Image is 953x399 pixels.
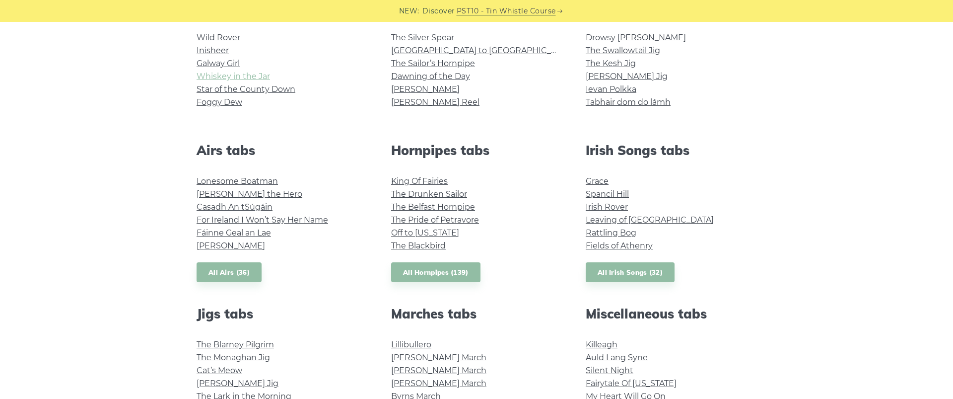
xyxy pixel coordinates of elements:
a: Whiskey in the Jar [197,72,270,81]
a: Auld Lang Syne [586,353,648,362]
a: Lonesome Boatman [197,176,278,186]
a: The Pride of Petravore [391,215,479,225]
a: [GEOGRAPHIC_DATA] to [GEOGRAPHIC_DATA] [391,46,574,55]
a: Silent Night [586,366,633,375]
a: Wild Rover [197,33,240,42]
a: Irish Rover [586,202,628,212]
a: PST10 - Tin Whistle Course [457,5,556,17]
a: The Silver Spear [391,33,454,42]
a: Drowsy [PERSON_NAME] [586,33,686,42]
a: Killeagh [586,340,617,349]
a: Lillibullero [391,340,431,349]
a: Star of the County Down [197,84,295,94]
h2: Miscellaneous tabs [586,306,756,321]
a: [PERSON_NAME] Reel [391,97,479,107]
a: The Blackbird [391,241,446,250]
a: All Airs (36) [197,262,262,283]
h2: Marches tabs [391,306,562,321]
a: Tabhair dom do lámh [586,97,671,107]
a: [PERSON_NAME] Jig [197,379,278,388]
a: Inisheer [197,46,229,55]
a: Fairytale Of [US_STATE] [586,379,677,388]
a: [PERSON_NAME] Jig [586,72,668,81]
a: The Drunken Sailor [391,189,467,199]
a: Grace [586,176,609,186]
a: The Swallowtail Jig [586,46,660,55]
a: Galway Girl [197,59,240,68]
a: King Of Fairies [391,176,448,186]
a: The Kesh Jig [586,59,636,68]
a: [PERSON_NAME] March [391,379,486,388]
a: All Irish Songs (32) [586,262,675,283]
h2: Hornpipes tabs [391,143,562,158]
a: [PERSON_NAME] March [391,353,486,362]
a: [PERSON_NAME] the Hero [197,189,302,199]
a: The Belfast Hornpipe [391,202,475,212]
a: Fáinne Geal an Lae [197,228,271,238]
a: Off to [US_STATE] [391,228,459,238]
a: Spancil Hill [586,189,629,199]
a: [PERSON_NAME] March [391,366,486,375]
a: [PERSON_NAME] [197,241,265,250]
a: Rattling Bog [586,228,636,238]
h2: Jigs tabs [197,306,367,321]
a: For Ireland I Won’t Say Her Name [197,215,328,225]
span: NEW: [399,5,419,17]
a: Leaving of [GEOGRAPHIC_DATA] [586,215,714,225]
a: Cat’s Meow [197,366,242,375]
a: The Sailor’s Hornpipe [391,59,475,68]
a: Casadh An tSúgáin [197,202,272,212]
a: Foggy Dew [197,97,242,107]
a: Ievan Polkka [586,84,636,94]
h2: Airs tabs [197,143,367,158]
a: The Monaghan Jig [197,353,270,362]
span: Discover [422,5,455,17]
a: Fields of Athenry [586,241,653,250]
a: The Blarney Pilgrim [197,340,274,349]
a: [PERSON_NAME] [391,84,460,94]
a: All Hornpipes (139) [391,262,480,283]
a: Dawning of the Day [391,72,470,81]
h2: Irish Songs tabs [586,143,756,158]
